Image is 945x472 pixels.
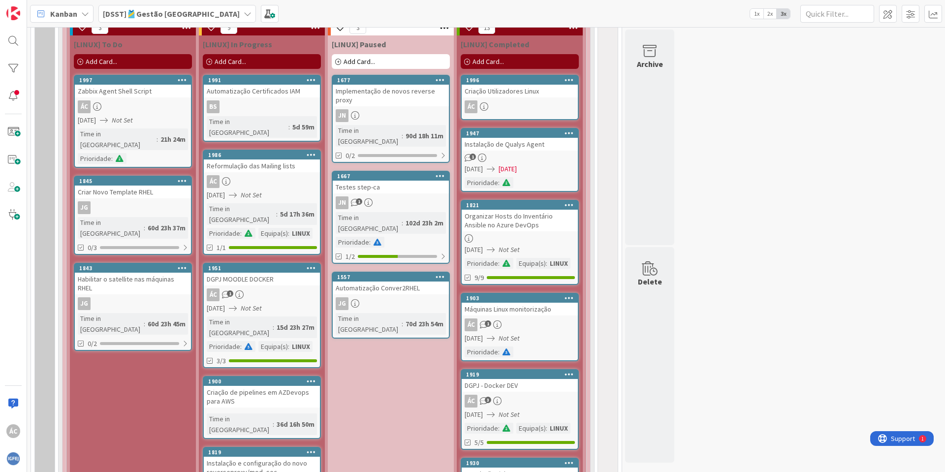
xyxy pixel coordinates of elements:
[777,9,790,19] span: 3x
[103,9,240,19] b: [DSST]🎽Gestão [GEOGRAPHIC_DATA]
[344,57,375,66] span: Add Card...
[207,203,276,225] div: Time in [GEOGRAPHIC_DATA]
[208,449,320,456] div: 1819
[75,297,191,310] div: JG
[215,57,246,66] span: Add Card...
[208,378,320,385] div: 1900
[333,76,449,106] div: 1677Implementação de novos reverse proxy
[208,77,320,84] div: 1991
[207,288,220,301] div: ÁC
[204,100,320,113] div: BS
[333,273,449,282] div: 1557
[332,171,450,264] a: 1667Testes step-caJNTime in [GEOGRAPHIC_DATA]:102d 23h 2mPrioridade:1/2
[402,218,403,228] span: :
[75,273,191,294] div: Habilitar o satellite nas máquinas RHEL
[204,85,320,97] div: Automatização Certificados IAM
[462,294,578,315] div: 1903Máquinas Linux monitorização
[217,356,226,366] span: 3/3
[111,153,113,164] span: :
[75,201,191,214] div: JG
[112,116,133,125] i: Not Set
[472,57,504,66] span: Add Card...
[92,22,108,34] span: 3
[356,198,362,205] span: 1
[466,202,578,209] div: 1821
[336,196,348,209] div: JN
[207,116,288,138] div: Time in [GEOGRAPHIC_DATA]
[498,423,500,434] span: :
[462,370,578,379] div: 1919
[88,339,97,349] span: 0/2
[465,100,477,113] div: ÁC
[51,4,54,12] div: 1
[203,263,321,368] a: 1951DGPJ MOODLE DOCKERÁC[DATE]Not SetTime in [GEOGRAPHIC_DATA]:15d 23h 27mPrioridade:Equipa(s):LI...
[403,130,446,141] div: 90d 18h 11m
[337,173,449,180] div: 1667
[465,346,498,357] div: Prioridade
[333,282,449,294] div: Automatização Conver2RHEL
[465,245,483,255] span: [DATE]
[498,258,500,269] span: :
[207,100,220,113] div: BS
[74,263,192,351] a: 1843Habilitar o satellite nas máquinas RHELJGTime in [GEOGRAPHIC_DATA]:60d 23h 45m0/2
[220,22,237,34] span: 9
[638,276,662,287] div: Delete
[144,222,145,233] span: :
[203,150,321,255] a: 1986Reformulação das Mailing listsÁC[DATE]Not SetTime in [GEOGRAPHIC_DATA]:5d 17h 36mPrioridade:E...
[461,75,579,120] a: 1996Criação Utilizadores LinuxÁC
[337,274,449,281] div: 1557
[204,175,320,188] div: ÁC
[207,413,273,435] div: Time in [GEOGRAPHIC_DATA]
[333,273,449,294] div: 1557Automatização Conver2RHEL
[465,318,477,331] div: ÁC
[204,159,320,172] div: Reformulação das Mailing lists
[204,151,320,159] div: 1986
[78,313,144,335] div: Time in [GEOGRAPHIC_DATA]
[145,318,188,329] div: 60d 23h 45m
[203,75,321,142] a: 1991Automatização Certificados IAMBSTime in [GEOGRAPHIC_DATA]:5d 59m
[499,164,517,174] span: [DATE]
[204,264,320,273] div: 1951
[462,138,578,151] div: Instalação de Qualys Agent
[208,265,320,272] div: 1951
[217,243,226,253] span: 1/1
[273,322,274,333] span: :
[466,460,578,467] div: 1930
[462,129,578,151] div: 1947Instalação de Qualys Agent
[466,295,578,302] div: 1903
[74,75,192,168] a: 1997Zabbix Agent Shell ScriptÁC[DATE]Not SetTime in [GEOGRAPHIC_DATA]:21h 24mPrioridade:
[336,237,369,248] div: Prioridade
[21,1,45,13] span: Support
[6,452,20,466] img: avatar
[485,397,491,403] span: 3
[462,318,578,331] div: ÁC
[499,245,520,254] i: Not Set
[289,228,313,239] div: LINUX
[332,75,450,163] a: 1677Implementação de novos reverse proxyJNTime in [GEOGRAPHIC_DATA]:90d 18h 11m0/2
[157,134,158,145] span: :
[462,395,578,408] div: ÁC
[332,272,450,339] a: 1557Automatização Conver2RHELJGTime in [GEOGRAPHIC_DATA]:70d 23h 54m
[79,265,191,272] div: 1843
[258,228,288,239] div: Equipa(s)
[800,5,874,23] input: Quick Filter...
[462,459,578,468] div: 1930
[336,313,402,335] div: Time in [GEOGRAPHIC_DATA]
[274,322,317,333] div: 15d 23h 27m
[86,57,117,66] span: Add Card...
[204,448,320,457] div: 1819
[336,125,402,147] div: Time in [GEOGRAPHIC_DATA]
[462,201,578,231] div: 1821Organizar Hosts do Inventário Ansible no Azure DevOps
[470,154,476,160] span: 1
[333,172,449,193] div: 1667Testes step-ca
[403,218,446,228] div: 102d 23h 2m
[88,243,97,253] span: 0/3
[498,177,500,188] span: :
[499,410,520,419] i: Not Set
[462,201,578,210] div: 1821
[750,9,763,19] span: 1x
[75,76,191,97] div: 1997Zabbix Agent Shell Script
[207,316,273,338] div: Time in [GEOGRAPHIC_DATA]
[204,386,320,408] div: Criação de pipelines em AZDevops para AWS
[516,258,546,269] div: Equipa(s)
